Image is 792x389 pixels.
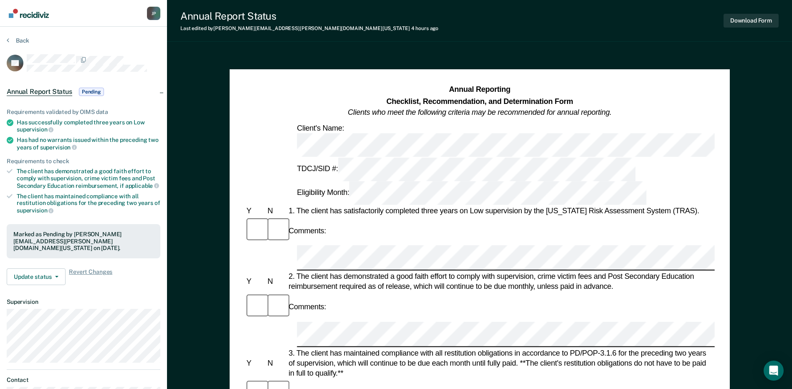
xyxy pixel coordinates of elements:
[7,298,160,306] dt: Supervision
[266,358,286,368] div: N
[40,144,77,151] span: supervision
[348,108,612,116] em: Clients who meet the following criteria may be recommended for annual reporting.
[245,358,266,368] div: Y
[411,25,439,31] span: 4 hours ago
[13,231,154,252] div: Marked as Pending by [PERSON_NAME][EMAIL_ADDRESS][PERSON_NAME][DOMAIN_NAME][US_STATE] on [DATE].
[245,206,266,216] div: Y
[180,10,438,22] div: Annual Report Status
[7,109,160,116] div: Requirements validated by OIMS data
[287,272,715,292] div: 2. The client has demonstrated a good faith effort to comply with supervision, crime victim fees ...
[79,88,104,96] span: Pending
[287,206,715,216] div: 1. The client has satisfactorily completed three years on Low supervision by the [US_STATE] Risk ...
[17,119,160,133] div: Has successfully completed three years on Low
[17,193,160,214] div: The client has maintained compliance with all restitution obligations for the preceding two years of
[7,37,29,44] button: Back
[7,88,72,96] span: Annual Report Status
[287,348,715,378] div: 3. The client has maintained compliance with all restitution obligations in accordance to PD/POP-...
[17,136,160,151] div: Has had no warrants issued within the preceding two years of
[764,361,784,381] div: Open Intercom Messenger
[295,181,648,205] div: Eligibility Month:
[7,158,160,165] div: Requirements to check
[147,7,160,20] div: J P
[295,157,637,181] div: TDCJ/SID #:
[9,9,49,18] img: Recidiviz
[386,97,573,105] strong: Checklist, Recommendation, and Determination Form
[724,14,779,28] button: Download Form
[125,182,159,189] span: applicable
[7,268,66,285] button: Update status
[17,207,53,214] span: supervision
[287,226,328,236] div: Comments:
[266,206,286,216] div: N
[266,277,286,287] div: N
[287,302,328,312] div: Comments:
[245,277,266,287] div: Y
[449,86,510,94] strong: Annual Reporting
[17,126,53,133] span: supervision
[147,7,160,20] button: Profile dropdown button
[180,25,438,31] div: Last edited by [PERSON_NAME][EMAIL_ADDRESS][PERSON_NAME][DOMAIN_NAME][US_STATE]
[7,376,160,384] dt: Contact
[69,268,112,285] span: Revert Changes
[17,168,160,189] div: The client has demonstrated a good faith effort to comply with supervision, crime victim fees and...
